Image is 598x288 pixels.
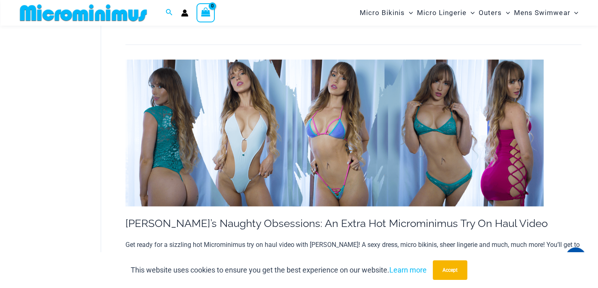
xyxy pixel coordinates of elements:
[131,264,427,276] p: This website uses cookies to ensure you get the best experience on our website.
[433,260,467,280] button: Accept
[477,2,512,23] a: OutersMenu ToggleMenu Toggle
[512,2,580,23] a: Mens SwimwearMenu ToggleMenu Toggle
[125,59,544,206] img: 2000 x 700 TOH Scarlet
[479,2,502,23] span: Outers
[358,2,415,23] a: Micro BikinisMenu ToggleMenu Toggle
[389,266,427,274] a: Learn more
[415,2,477,23] a: Micro LingerieMenu ToggleMenu Toggle
[356,1,582,24] nav: Site Navigation
[405,2,413,23] span: Menu Toggle
[417,2,466,23] span: Micro Lingerie
[570,2,578,23] span: Menu Toggle
[502,2,510,23] span: Menu Toggle
[17,4,150,22] img: MM SHOP LOGO FLAT
[360,2,405,23] span: Micro Bikinis
[514,2,570,23] span: Mens Swimwear
[125,217,548,229] a: [PERSON_NAME]’s Naughty Obsessions: An Extra Hot Microminimus Try On Haul Video
[466,2,475,23] span: Menu Toggle
[196,3,215,22] a: View Shopping Cart, empty
[166,8,173,18] a: Search icon link
[181,9,188,17] a: Account icon link
[125,239,581,263] p: Get ready for a sizzling hot Microminimus try on haul video with [PERSON_NAME]! A sexy dress, mic...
